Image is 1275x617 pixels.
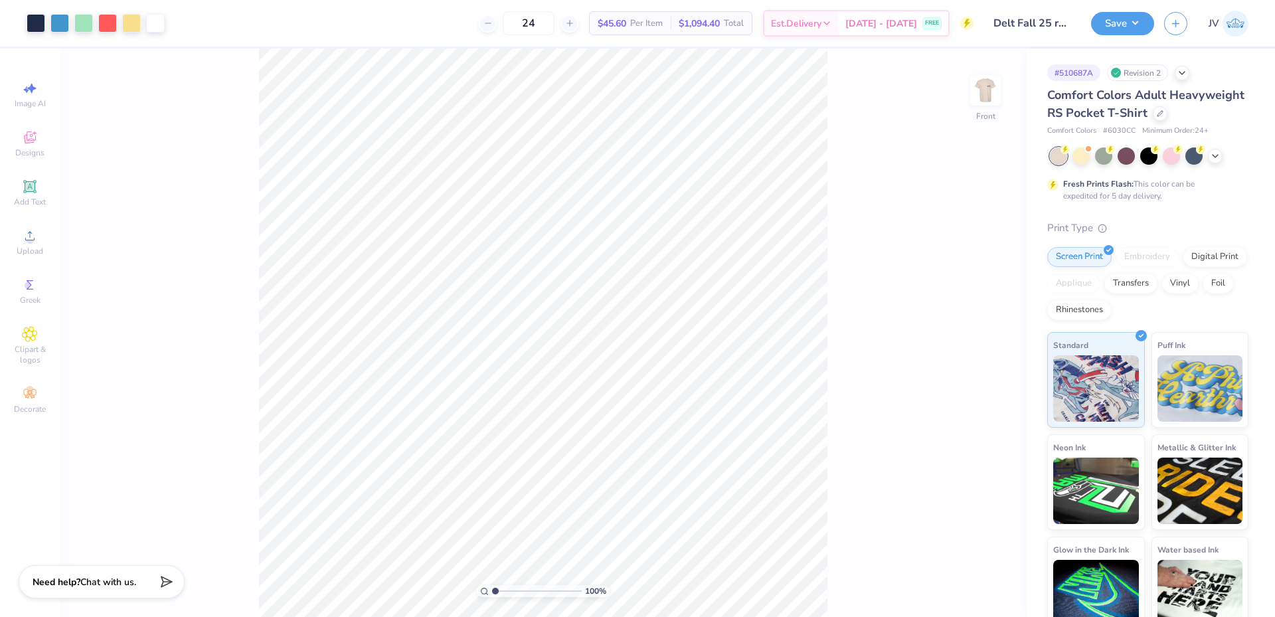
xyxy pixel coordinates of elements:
span: $1,094.40 [679,17,720,31]
span: Upload [17,246,43,256]
div: Applique [1047,274,1100,294]
img: Jo Vincent [1223,11,1248,37]
span: Standard [1053,338,1088,352]
span: Decorate [14,404,46,414]
div: Embroidery [1116,247,1179,267]
span: $45.60 [598,17,626,31]
span: JV [1209,16,1219,31]
div: Print Type [1047,220,1248,236]
span: Total [724,17,744,31]
strong: Fresh Prints Flash: [1063,179,1134,189]
img: Metallic & Glitter Ink [1157,458,1243,524]
div: Digital Print [1183,247,1247,267]
img: Puff Ink [1157,355,1243,422]
span: Greek [20,295,41,306]
span: Image AI [15,98,46,109]
input: Untitled Design [983,10,1081,37]
span: [DATE] - [DATE] [845,17,917,31]
div: # 510687A [1047,64,1100,81]
span: Designs [15,147,44,158]
div: Front [976,110,995,122]
span: Comfort Colors Adult Heavyweight RS Pocket T-Shirt [1047,87,1244,121]
img: Neon Ink [1053,458,1139,524]
strong: Need help? [33,576,80,588]
span: FREE [925,19,939,28]
span: Clipart & logos [7,344,53,365]
span: Est. Delivery [771,17,821,31]
div: Revision 2 [1107,64,1168,81]
span: Glow in the Dark Ink [1053,543,1129,557]
span: # 6030CC [1103,126,1136,137]
div: This color can be expedited for 5 day delivery. [1063,178,1227,202]
img: Standard [1053,355,1139,422]
span: 100 % [585,585,606,597]
span: Per Item [630,17,663,31]
a: JV [1209,11,1248,37]
div: Vinyl [1161,274,1199,294]
img: Front [972,77,999,104]
div: Foil [1203,274,1234,294]
span: Water based Ink [1157,543,1219,557]
span: Comfort Colors [1047,126,1096,137]
span: Minimum Order: 24 + [1142,126,1209,137]
input: – – [503,11,554,35]
span: Puff Ink [1157,338,1185,352]
span: Neon Ink [1053,440,1086,454]
span: Metallic & Glitter Ink [1157,440,1236,454]
div: Rhinestones [1047,300,1112,320]
div: Screen Print [1047,247,1112,267]
span: Add Text [14,197,46,207]
div: Transfers [1104,274,1157,294]
span: Chat with us. [80,576,136,588]
button: Save [1091,12,1154,35]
